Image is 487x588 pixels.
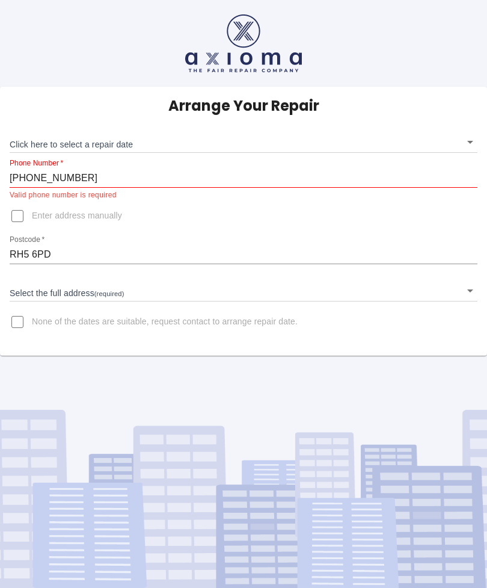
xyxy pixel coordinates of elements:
[10,235,44,245] label: Postcode
[32,316,298,328] span: None of the dates are suitable, request contact to arrange repair date.
[32,210,122,222] span: Enter address manually
[168,96,319,116] h5: Arrange Your Repair
[185,14,302,72] img: axioma
[10,158,63,169] label: Phone Number
[10,190,477,202] p: Valid phone number is required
